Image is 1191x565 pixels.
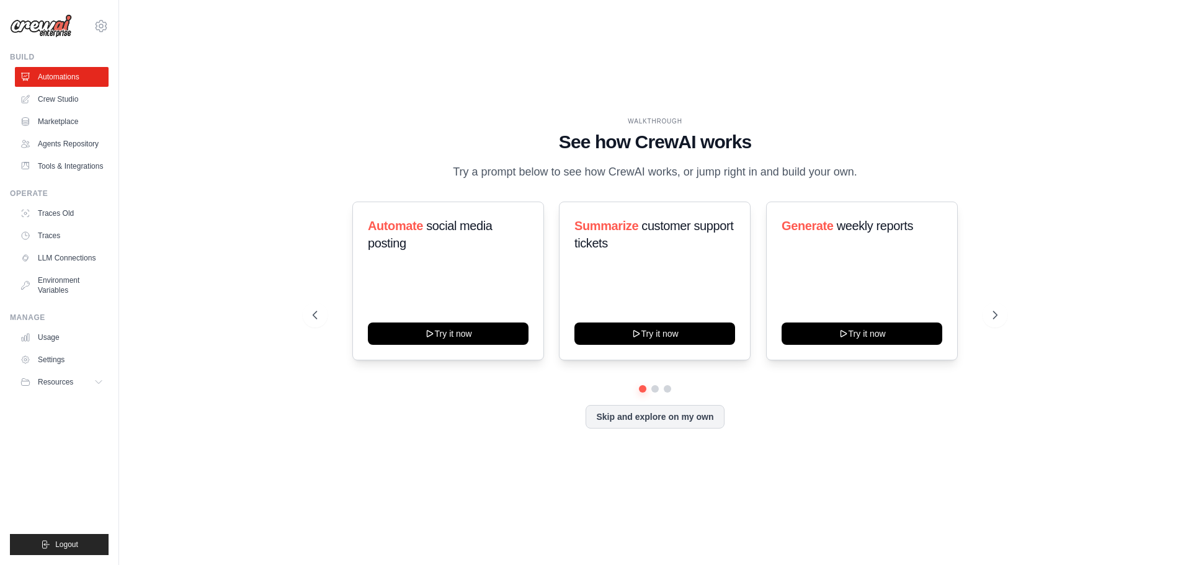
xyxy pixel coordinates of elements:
[15,112,109,131] a: Marketplace
[10,52,109,62] div: Build
[15,156,109,176] a: Tools & Integrations
[836,219,912,233] span: weekly reports
[368,219,423,233] span: Automate
[15,270,109,300] a: Environment Variables
[368,219,493,250] span: social media posting
[15,226,109,246] a: Traces
[10,534,109,555] button: Logout
[586,405,724,429] button: Skip and explore on my own
[10,313,109,323] div: Manage
[782,323,942,345] button: Try it now
[10,189,109,198] div: Operate
[15,67,109,87] a: Automations
[38,377,73,387] span: Resources
[10,14,72,38] img: Logo
[574,323,735,345] button: Try it now
[15,203,109,223] a: Traces Old
[15,134,109,154] a: Agents Repository
[574,219,638,233] span: Summarize
[313,131,997,153] h1: See how CrewAI works
[574,219,733,250] span: customer support tickets
[15,350,109,370] a: Settings
[15,372,109,392] button: Resources
[368,323,529,345] button: Try it now
[15,89,109,109] a: Crew Studio
[55,540,78,549] span: Logout
[313,117,997,126] div: WALKTHROUGH
[15,327,109,347] a: Usage
[447,163,863,181] p: Try a prompt below to see how CrewAI works, or jump right in and build your own.
[15,248,109,268] a: LLM Connections
[782,219,834,233] span: Generate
